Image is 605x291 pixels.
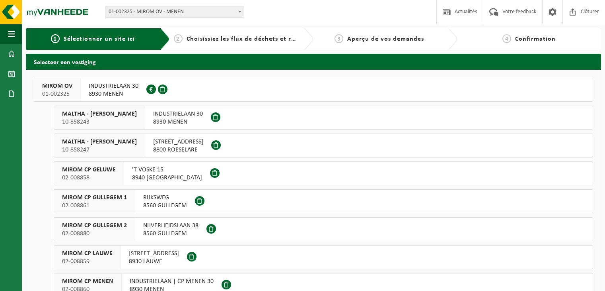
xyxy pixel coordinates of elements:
[62,230,127,238] span: 02-008880
[143,222,198,230] span: NIJVERHEIDSLAAN 38
[129,250,179,258] span: [STREET_ADDRESS]
[42,82,72,90] span: MIROM OV
[335,34,343,43] span: 3
[174,34,183,43] span: 2
[54,189,593,213] button: MIROM CP GULLEGEM 1 02-008861 RIJKSWEG8560 GULLEGEM
[143,230,198,238] span: 8560 GULLEGEM
[153,118,203,126] span: 8930 MENEN
[62,194,127,202] span: MIROM CP GULLEGEM 1
[502,34,511,43] span: 4
[62,138,137,146] span: MALTHA - [PERSON_NAME]
[143,202,187,210] span: 8560 GULLEGEM
[89,82,138,90] span: INDUSTRIELAAN 30
[62,258,113,265] span: 02-008859
[62,250,113,258] span: MIROM CP LAUWE
[4,273,133,291] iframe: chat widget
[153,110,203,118] span: INDUSTRIELAAN 30
[153,146,203,154] span: 8800 ROESELARE
[132,166,202,174] span: 'T VOSKE 15
[26,54,601,69] h2: Selecteer een vestiging
[347,36,424,42] span: Aperçu de vos demandes
[34,78,593,102] button: MIROM OV 01-002325 INDUSTRIELAAN 308930 MENEN
[62,166,116,174] span: MIROM CP GELUWE
[64,36,135,42] span: Sélectionner un site ici
[54,161,593,185] button: MIROM CP GELUWE 02-008858 'T VOSKE 158940 [GEOGRAPHIC_DATA]
[153,138,203,146] span: [STREET_ADDRESS]
[515,36,556,42] span: Confirmation
[62,202,127,210] span: 02-008861
[42,90,72,98] span: 01-002325
[89,90,138,98] span: 8930 MENEN
[105,6,244,18] span: 01-002325 - MIROM OV - MENEN
[54,134,593,157] button: MALTHA - [PERSON_NAME] 10-858247 [STREET_ADDRESS]8800 ROESELARE
[130,277,214,285] span: INDUSTRIELAAN | CP MENEN 30
[129,258,179,265] span: 8930 LAUWE
[132,174,202,182] span: 8940 [GEOGRAPHIC_DATA]
[62,222,127,230] span: MIROM CP GULLEGEM 2
[62,118,137,126] span: 10-858243
[51,34,60,43] span: 1
[54,217,593,241] button: MIROM CP GULLEGEM 2 02-008880 NIJVERHEIDSLAAN 388560 GULLEGEM
[62,146,137,154] span: 10-858247
[143,194,187,202] span: RIJKSWEG
[187,36,319,42] span: Choisissiez les flux de déchets et récipients
[54,106,593,130] button: MALTHA - [PERSON_NAME] 10-858243 INDUSTRIELAAN 308930 MENEN
[62,110,137,118] span: MALTHA - [PERSON_NAME]
[54,245,593,269] button: MIROM CP LAUWE 02-008859 [STREET_ADDRESS]8930 LAUWE
[62,174,116,182] span: 02-008858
